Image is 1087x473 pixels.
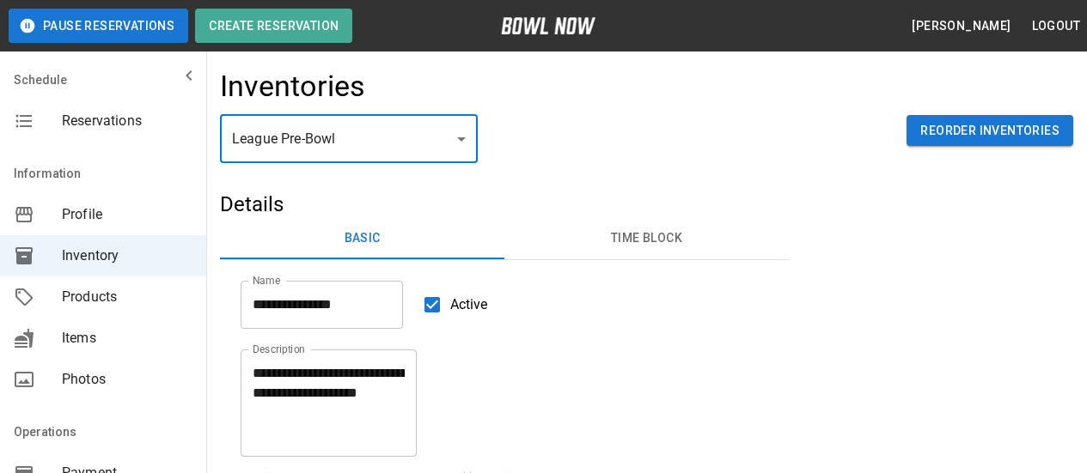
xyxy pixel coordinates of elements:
div: League Pre-Bowl [220,115,478,163]
button: [PERSON_NAME] [905,10,1017,42]
span: Products [62,287,192,307]
span: Reservations [62,111,192,131]
button: Pause Reservations [9,9,188,43]
span: Profile [62,204,192,225]
span: Items [62,328,192,349]
span: Inventory [62,246,192,266]
h4: Inventories [220,69,366,105]
button: Logout [1025,10,1087,42]
h5: Details [220,191,789,218]
button: Basic [220,218,504,259]
span: Active [450,294,488,315]
button: Reorder Inventories [907,115,1073,147]
img: logo [501,17,595,34]
div: basic tabs example [220,218,789,259]
button: Create Reservation [195,9,352,43]
span: Photos [62,369,192,390]
button: Time Block [504,218,789,259]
